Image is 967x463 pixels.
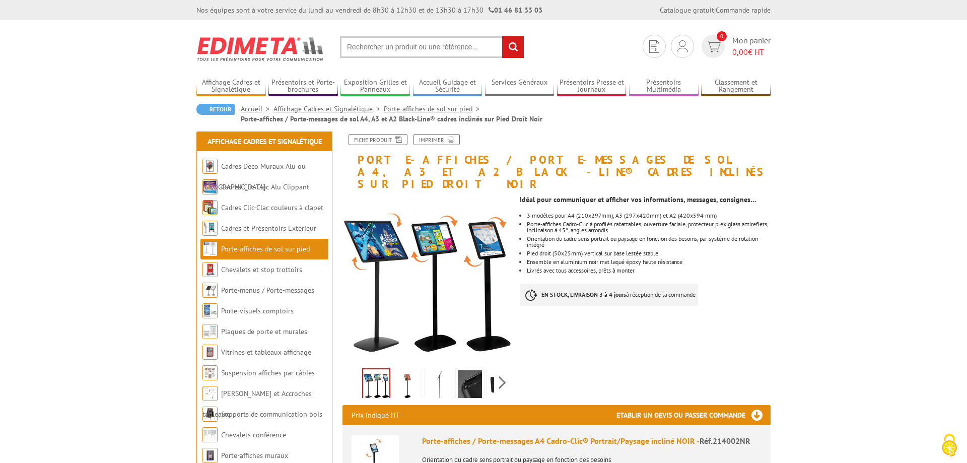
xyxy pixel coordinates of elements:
[202,241,218,256] img: Porte-affiches de sol sur pied
[422,435,762,447] div: Porte-affiches / Porte-messages A4 Cadro-Clic® Portrait/Paysage incliné NOIR -
[221,368,315,377] a: Suspension affiches par câbles
[221,327,307,336] a: Plaques de porte et murales
[273,104,384,113] a: Affichage Cadres et Signalétique
[241,104,273,113] a: Accueil
[196,78,266,95] a: Affichage Cadres et Signalétique
[527,236,771,248] li: Orientation du cadre sens portrait ou paysage en fonction des besoins, par système de rotation in...
[268,78,338,95] a: Présentoirs et Porte-brochures
[541,291,626,298] strong: EN STOCK, LIVRAISON 3 à 4 jours
[202,324,218,339] img: Plaques de porte et murales
[527,259,771,265] li: Ensemble en aluminium noir mat laqué époxy haute résistance
[489,6,542,15] strong: 01 46 81 33 03
[660,5,771,15] div: |
[498,374,507,391] span: Next
[395,370,420,402] img: 214003nr_porte-messages_a3_cadro-clic_portrait_paysage_incline_noir_mokup.jpg
[520,195,756,204] strong: Idéal pour communiquer et afficher vos informations, messages, consignes…
[706,41,721,52] img: devis rapide
[699,35,771,58] a: devis rapide 0 Mon panier 0,00€ HT
[349,134,407,145] a: Fiche produit
[241,114,542,124] li: Porte-affiches / Porte-messages de sol A4, A3 et A2 Black-Line® cadres inclinés sur Pied Droit Noir
[196,5,542,15] div: Nos équipes sont à votre service du lundi au vendredi de 8h30 à 12h30 et de 13h30 à 17h30
[932,429,967,463] button: Cookies (fenêtre modale)
[221,182,309,191] a: Cadres Clic-Clac Alu Clippant
[202,262,218,277] img: Chevalets et stop trottoirs
[202,386,218,401] img: Cimaises et Accroches tableaux
[221,265,302,274] a: Chevalets et stop trottoirs
[413,134,460,145] a: Imprimer
[202,427,218,442] img: Chevalets conférence
[202,200,218,215] img: Cadres Clic-Clac couleurs à clapet
[221,224,316,233] a: Cadres et Présentoirs Extérieur
[716,6,771,15] a: Commande rapide
[202,283,218,298] img: Porte-menus / Porte-messages
[221,203,323,212] a: Cadres Clic-Clac couleurs à clapet
[520,284,698,306] p: à réception de la commande
[202,162,306,191] a: Cadres Deco Muraux Alu ou [GEOGRAPHIC_DATA]
[717,31,727,41] span: 0
[700,436,750,446] span: Réf.214002NR
[527,268,771,274] li: Livrés avec tous accessoires, prêts à monter
[221,430,286,439] a: Chevalets conférence
[202,365,218,380] img: Suspension affiches par câbles
[202,345,218,360] img: Vitrines et tableaux affichage
[732,35,771,58] span: Mon panier
[527,221,771,233] li: Porte-affiches Cadro-Clic à profilés rabattables, ouverture faciale, protecteur plexiglass antire...
[208,137,322,146] a: Affichage Cadres et Signalétique
[335,134,778,190] h1: Porte-affiches / Porte-messages de sol A4, A3 et A2 Black-Line® cadres inclinés sur Pied Droit Noir
[202,159,218,174] img: Cadres Deco Muraux Alu ou Bois
[701,78,771,95] a: Classement et Rangement
[196,30,325,68] img: Edimeta
[485,78,555,95] a: Services Généraux
[732,47,748,57] span: 0,00
[221,244,310,253] a: Porte-affiches de sol sur pied
[196,104,235,115] a: Retour
[340,78,410,95] a: Exposition Grilles et Panneaux
[660,6,714,15] a: Catalogue gratuit
[342,195,512,365] img: 214002nr_214003nr_214902nr.jpg
[352,405,399,425] p: Prix indiqué HT
[527,213,771,219] div: 3 modèles pour A4 (210x297mm), A3 (297x420mm) et A2 (420x594 mm)
[616,405,771,425] h3: Etablir un devis ou passer commande
[502,36,524,58] input: rechercher
[427,370,451,402] img: 214002nr_profil.jpg
[202,448,218,463] img: Porte-affiches muraux
[202,389,312,419] a: [PERSON_NAME] et Accroches tableaux
[221,286,314,295] a: Porte-menus / Porte-messages
[629,78,699,95] a: Présentoirs Multimédia
[413,78,482,95] a: Accueil Guidage et Sécurité
[363,369,389,401] img: 214002nr_214003nr_214902nr.jpg
[557,78,627,95] a: Présentoirs Presse et Journaux
[202,303,218,318] img: Porte-visuels comptoirs
[221,410,322,419] a: Supports de communication bois
[937,433,962,458] img: Cookies (fenêtre modale)
[732,46,771,58] span: € HT
[649,40,659,53] img: devis rapide
[458,370,482,402] img: 214002nr_ouvert.jpg
[221,348,311,357] a: Vitrines et tableaux affichage
[489,370,513,402] img: 214002nr_dos.jpg
[527,250,771,256] li: Pied droit (50x25mm) vertical sur base lestée stable
[384,104,483,113] a: Porte-affiches de sol sur pied
[340,36,524,58] input: Rechercher un produit ou une référence...
[221,306,294,315] a: Porte-visuels comptoirs
[677,40,688,52] img: devis rapide
[202,221,218,236] img: Cadres et Présentoirs Extérieur
[221,451,288,460] a: Porte-affiches muraux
